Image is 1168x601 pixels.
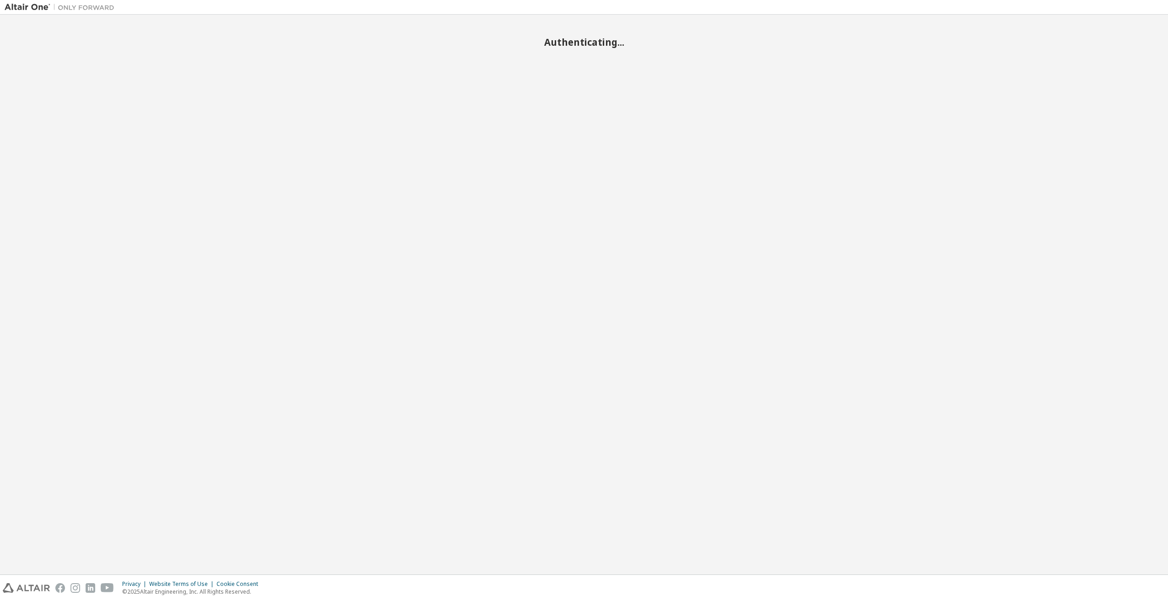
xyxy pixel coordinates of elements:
img: facebook.svg [55,583,65,593]
img: youtube.svg [101,583,114,593]
img: instagram.svg [70,583,80,593]
p: © 2025 Altair Engineering, Inc. All Rights Reserved. [122,588,264,596]
div: Cookie Consent [216,580,264,588]
img: linkedin.svg [86,583,95,593]
div: Privacy [122,580,149,588]
h2: Authenticating... [5,36,1163,48]
div: Website Terms of Use [149,580,216,588]
img: altair_logo.svg [3,583,50,593]
img: Altair One [5,3,119,12]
